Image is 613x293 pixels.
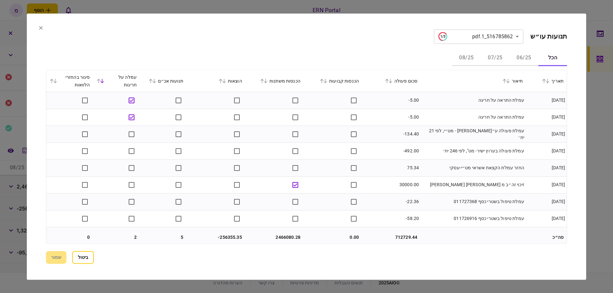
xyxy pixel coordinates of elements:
td: [DATE] [526,92,567,109]
button: 06/25 [510,51,538,66]
td: -256355.35 [187,231,245,244]
td: 0 [46,231,93,244]
td: [DATE] [526,227,567,244]
td: -134.40 [362,126,420,143]
div: הכנסות משתנות [248,77,300,85]
button: ביטול [72,251,94,264]
td: 30000.00 [362,177,420,194]
button: הכל [538,51,567,66]
td: [DATE] [526,160,567,177]
div: סכום פעולה [365,77,417,85]
td: 2466080.28 [245,231,304,244]
div: 516785862_1.pdf [438,32,513,41]
td: החזר עמלת הקצאת אשראי מט״י-עסקי [420,160,526,177]
td: 2 [93,231,140,244]
div: עמלה על חריגות [96,73,137,89]
td: -5.00 [362,109,420,126]
td: עמלת טיפול בשטרי כסף 011727368 [420,194,526,210]
td: -22.36 [362,194,420,210]
td: עמלת פעולה ע״[PERSON_NAME] - מט״י, לפי 21 יח׳ [420,126,526,143]
td: עמלת טיפול בשטרי כסף 011718316 [420,227,526,244]
h2: תנועות עו״ש [530,33,567,40]
td: עמלת התראה על חריגה [420,92,526,109]
text: 1/3 [440,34,445,39]
div: תאריך [529,77,564,85]
td: -58.20 [362,210,420,227]
td: -28.30 [362,227,420,244]
td: [DATE] [526,126,567,143]
button: 07/25 [481,51,510,66]
td: [DATE] [526,109,567,126]
td: 5 [140,231,187,244]
div: הוצאות [190,77,242,85]
td: עמלת טיפול בשטרי כסף 011726916 [420,210,526,227]
td: -492.00 [362,143,420,160]
div: תנועות אכ״ם [143,77,184,85]
button: 08/25 [452,51,481,66]
td: 75.34 [362,160,420,177]
td: [DATE] [526,210,567,227]
td: עמלת התראה על חריגה [420,109,526,126]
td: -5.00 [362,92,420,109]
td: 712729.44 [362,231,420,244]
div: הכנסות קבועות [307,77,359,85]
td: סה״כ [526,231,567,244]
div: פיגור בהחזרי הלוואות [49,73,90,89]
td: עמלת פעולה בערוץ ישיר- מט", לפי 246 יח׳ [420,143,526,160]
td: [DATE] [526,177,567,194]
td: [DATE] [526,143,567,160]
div: תיאור [424,77,523,85]
td: זיכוי זה״ב מ [PERSON_NAME] [PERSON_NAME] [420,177,526,194]
td: 0.00 [304,231,362,244]
td: [DATE] [526,194,567,210]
